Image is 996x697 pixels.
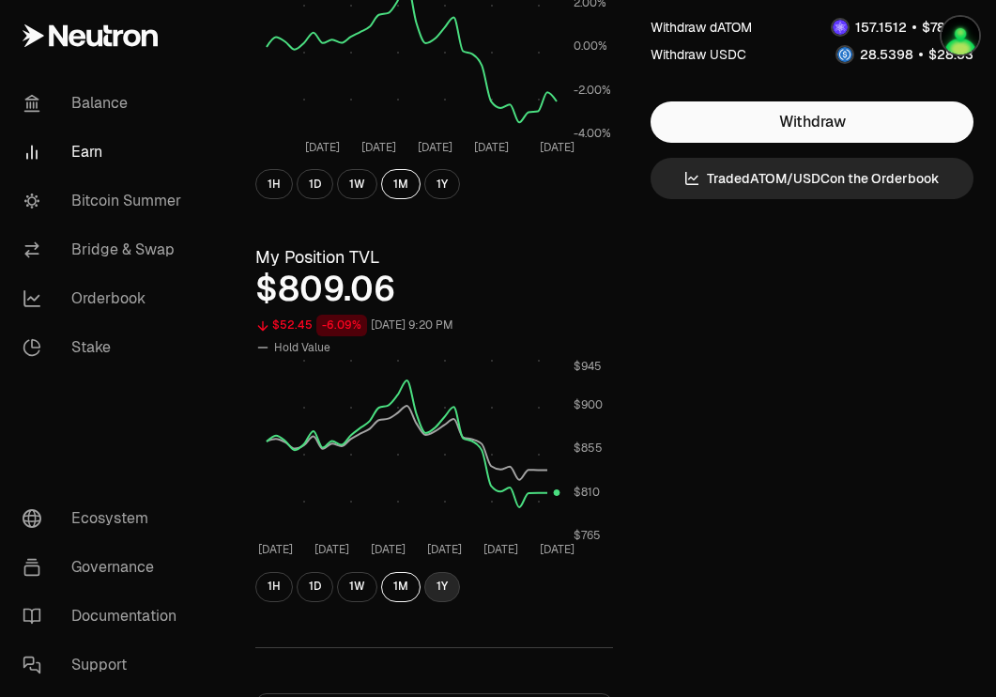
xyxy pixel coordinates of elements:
[837,47,852,62] img: USDC Logo
[651,101,973,143] button: Withdraw
[651,45,746,64] div: Withdraw USDC
[297,169,333,199] button: 1D
[942,17,979,54] img: Atom Staking
[574,485,600,500] tspan: $810
[361,140,396,155] tspan: [DATE]
[255,572,293,602] button: 1H
[651,18,752,37] div: Withdraw dATOM
[297,572,333,602] button: 1D
[272,315,313,336] div: $52.45
[8,225,203,274] a: Bridge & Swap
[574,359,602,374] tspan: $945
[483,542,518,557] tspan: [DATE]
[316,315,367,336] div: -6.09%
[337,572,377,602] button: 1W
[371,315,453,336] div: [DATE] 9:20 PM
[540,140,575,155] tspan: [DATE]
[833,20,848,35] img: dATOM Logo
[574,126,611,141] tspan: -4.00%
[574,529,601,544] tspan: $765
[574,397,603,412] tspan: $900
[8,274,203,323] a: Orderbook
[8,592,203,641] a: Documentation
[8,323,203,372] a: Stake
[8,494,203,543] a: Ecosystem
[314,542,349,557] tspan: [DATE]
[427,542,462,557] tspan: [DATE]
[258,542,293,557] tspan: [DATE]
[371,542,406,557] tspan: [DATE]
[424,169,460,199] button: 1Y
[574,39,607,54] tspan: 0.00%
[305,140,340,155] tspan: [DATE]
[8,177,203,225] a: Bitcoin Summer
[255,169,293,199] button: 1H
[574,83,611,98] tspan: -2.00%
[381,572,421,602] button: 1M
[424,572,460,602] button: 1Y
[574,441,603,457] tspan: $855
[651,158,973,199] a: TradedATOM/USDCon the Orderbook
[255,271,613,308] div: $809.06
[255,244,613,271] h3: My Position TVL
[8,641,203,689] a: Support
[8,128,203,177] a: Earn
[474,140,509,155] tspan: [DATE]
[337,169,377,199] button: 1W
[381,169,421,199] button: 1M
[418,140,452,155] tspan: [DATE]
[540,542,575,557] tspan: [DATE]
[274,340,330,355] span: Hold Value
[8,79,203,128] a: Balance
[8,543,203,592] a: Governance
